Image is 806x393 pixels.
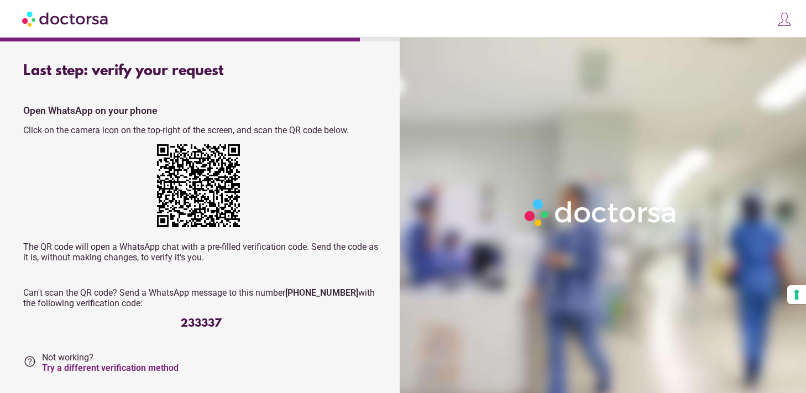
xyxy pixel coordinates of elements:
[23,125,379,135] p: Click on the camera icon on the top-right of the screen, and scan the QR code below.
[777,12,792,27] img: icons8-customer-100.png
[23,63,379,80] div: Last step: verify your request
[42,363,179,373] a: Try a different verification method
[23,317,379,330] div: 233337
[42,352,179,373] span: Not working?
[787,285,806,304] button: Your consent preferences for tracking technologies
[520,195,682,230] img: Logo-Doctorsa-trans-White-partial-flat.png
[22,6,109,31] img: Doctorsa.com
[23,287,379,308] p: Can't scan the QR code? Send a WhatsApp message to this number with the following verification code:
[157,144,240,227] img: +EgYqbAAAABklEQVQDAAXqW0udiNKtAAAAAElFTkSuQmCC
[23,355,36,368] i: help
[23,105,157,116] strong: Open WhatsApp on your phone
[23,242,379,263] p: The QR code will open a WhatsApp chat with a pre-filled verification code. Send the code as it is...
[157,144,245,233] div: https://wa.me/+12673231263?text=My+request+verification+code+is+233337
[285,287,358,298] strong: [PHONE_NUMBER]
